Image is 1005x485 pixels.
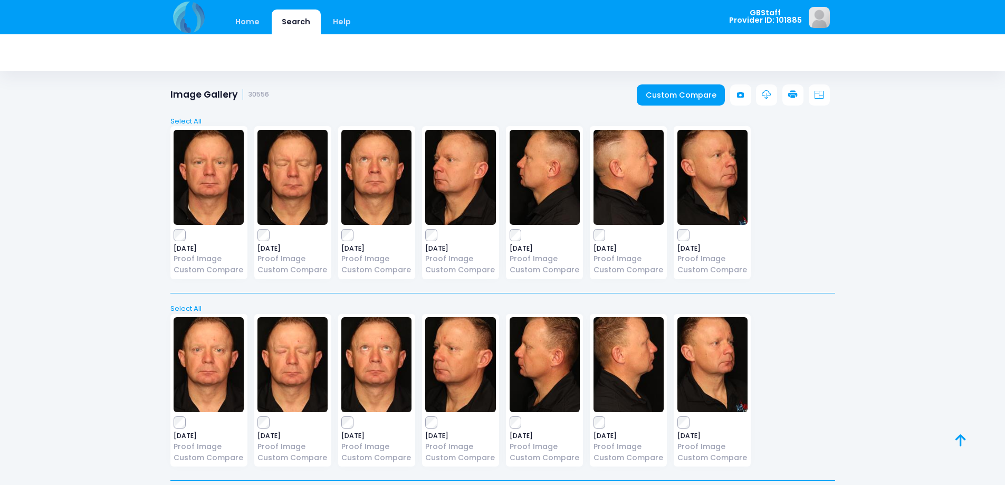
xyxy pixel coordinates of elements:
[248,91,269,99] small: 30556
[167,303,838,314] a: Select All
[257,253,328,264] a: Proof Image
[425,433,495,439] span: [DATE]
[677,245,748,252] span: [DATE]
[341,433,411,439] span: [DATE]
[510,452,580,463] a: Custom Compare
[594,452,664,463] a: Custom Compare
[637,84,725,106] a: Custom Compare
[594,317,664,412] img: image
[677,452,748,463] a: Custom Compare
[341,317,411,412] img: image
[257,433,328,439] span: [DATE]
[425,245,495,252] span: [DATE]
[594,130,664,225] img: image
[510,264,580,275] a: Custom Compare
[341,441,411,452] a: Proof Image
[167,116,838,127] a: Select All
[174,433,244,439] span: [DATE]
[257,130,328,225] img: image
[341,245,411,252] span: [DATE]
[341,264,411,275] a: Custom Compare
[257,264,328,275] a: Custom Compare
[425,253,495,264] a: Proof Image
[257,452,328,463] a: Custom Compare
[257,317,328,412] img: image
[225,9,270,34] a: Home
[174,452,244,463] a: Custom Compare
[510,433,580,439] span: [DATE]
[594,441,664,452] a: Proof Image
[174,245,244,252] span: [DATE]
[677,317,748,412] img: image
[174,264,244,275] a: Custom Compare
[809,7,830,28] img: image
[677,264,748,275] a: Custom Compare
[594,433,664,439] span: [DATE]
[341,253,411,264] a: Proof Image
[174,317,244,412] img: image
[510,441,580,452] a: Proof Image
[677,433,748,439] span: [DATE]
[594,253,664,264] a: Proof Image
[594,245,664,252] span: [DATE]
[341,130,411,225] img: image
[425,130,495,225] img: image
[510,253,580,264] a: Proof Image
[510,317,580,412] img: image
[677,130,748,225] img: image
[425,264,495,275] a: Custom Compare
[257,441,328,452] a: Proof Image
[257,245,328,252] span: [DATE]
[510,245,580,252] span: [DATE]
[425,452,495,463] a: Custom Compare
[322,9,361,34] a: Help
[594,264,664,275] a: Custom Compare
[272,9,321,34] a: Search
[170,89,270,100] h1: Image Gallery
[425,317,495,412] img: image
[510,130,580,225] img: image
[677,253,748,264] a: Proof Image
[425,441,495,452] a: Proof Image
[174,441,244,452] a: Proof Image
[729,9,802,24] span: GBStaff Provider ID: 101885
[174,130,244,225] img: image
[677,441,748,452] a: Proof Image
[341,452,411,463] a: Custom Compare
[174,253,244,264] a: Proof Image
